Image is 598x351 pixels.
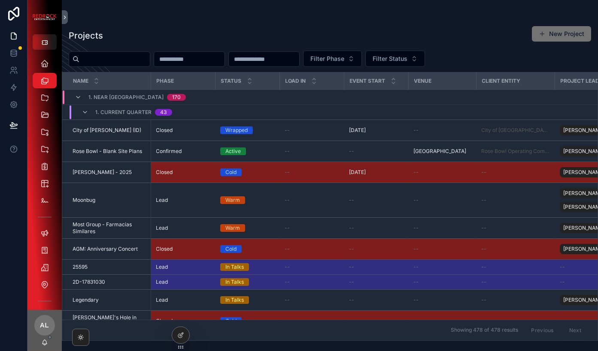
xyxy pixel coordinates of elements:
[349,225,354,231] span: --
[285,225,290,231] span: --
[73,246,138,252] span: AGM: Anniversary Concert
[481,264,549,270] a: --
[560,279,565,285] span: --
[285,127,339,134] a: --
[349,148,403,155] a: --
[481,127,549,134] a: City of [GEOGRAPHIC_DATA]
[413,246,471,252] a: --
[220,278,274,286] a: In Talks
[285,78,306,84] span: Load In
[481,197,486,204] span: --
[88,94,164,101] span: 1. Near [GEOGRAPHIC_DATA]
[481,197,549,204] a: --
[27,50,62,310] div: scrollable content
[349,264,354,270] span: --
[413,148,466,155] span: [GEOGRAPHIC_DATA]
[350,78,386,84] span: Event Start
[285,297,339,303] a: --
[349,197,354,204] span: --
[532,26,591,42] button: New Project
[349,169,366,176] span: [DATE]
[156,169,210,176] a: Closed
[73,297,99,303] span: Legendary
[481,225,486,231] span: --
[285,197,290,204] span: --
[160,109,167,116] div: 43
[481,169,486,176] span: --
[481,318,486,324] span: --
[156,318,210,324] a: Closed
[349,297,403,303] a: --
[220,263,274,271] a: In Talks
[156,169,173,176] span: Closed
[285,246,290,252] span: --
[285,318,339,324] a: --
[413,197,471,204] a: --
[220,317,274,325] a: Cold
[413,279,471,285] a: --
[156,148,182,155] span: Confirmed
[225,224,240,232] div: Warm
[481,318,549,324] a: --
[220,126,274,134] a: Wrapped
[156,225,210,231] a: Lead
[481,225,549,231] a: --
[481,169,549,176] a: --
[156,148,210,155] a: Confirmed
[73,246,146,252] a: AGM: Anniversary Concert
[73,127,141,134] span: City of [PERSON_NAME] (ID)
[285,169,290,176] span: --
[365,51,425,67] button: Select Button
[413,318,471,324] a: --
[349,197,403,204] a: --
[156,318,173,324] span: Closed
[285,197,339,204] a: --
[560,264,565,270] span: --
[73,221,146,235] a: Most Group - Farmacias Similares
[285,264,290,270] span: --
[349,264,403,270] a: --
[95,109,152,116] span: 1. Current Quarter
[156,225,168,231] span: Lead
[73,148,142,155] span: Rose Bowl - Blank Site Plans
[225,278,244,286] div: In Talks
[285,264,339,270] a: --
[172,94,181,101] div: 170
[156,197,168,204] span: Lead
[285,318,290,324] span: --
[285,279,290,285] span: --
[285,297,290,303] span: --
[413,197,419,204] span: --
[285,246,339,252] a: --
[33,14,57,20] img: App logo
[225,168,237,176] div: Cold
[73,264,146,270] a: 25595
[349,169,403,176] a: [DATE]
[481,297,549,303] a: --
[310,54,344,63] span: Filter Phase
[481,148,549,155] span: Rose Bowl Operating Company
[413,127,419,134] span: --
[413,264,419,270] span: --
[285,127,290,134] span: --
[349,246,403,252] a: --
[225,263,244,271] div: In Talks
[156,297,168,303] span: Lead
[156,246,210,252] a: Closed
[69,30,103,42] h1: Projects
[156,297,210,303] a: Lead
[413,297,419,303] span: --
[73,297,146,303] a: Legendary
[413,279,419,285] span: --
[73,148,146,155] a: Rose Bowl - Blank Site Plans
[413,225,419,231] span: --
[225,126,248,134] div: Wrapped
[225,296,244,304] div: In Talks
[349,148,354,155] span: --
[285,169,339,176] a: --
[156,127,210,134] a: Closed
[73,127,146,134] a: City of [PERSON_NAME] (ID)
[220,296,274,304] a: In Talks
